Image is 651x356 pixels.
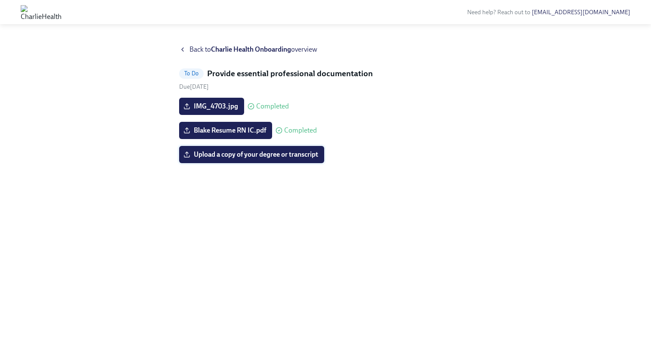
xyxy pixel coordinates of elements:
span: Completed [284,127,317,134]
img: CharlieHealth [21,5,62,19]
span: Friday, October 3rd 2025, 9:00 am [179,83,209,90]
span: IMG_4703.jpg [185,102,238,111]
span: Blake Resume RN IC.pdf [185,126,266,135]
strong: Charlie Health Onboarding [211,45,291,53]
span: Need help? Reach out to [467,9,630,16]
a: Back toCharlie Health Onboardingoverview [179,45,472,54]
span: To Do [179,70,204,77]
label: Upload a copy of your degree or transcript [179,146,324,163]
span: Back to overview [189,45,317,54]
a: [EMAIL_ADDRESS][DOMAIN_NAME] [532,9,630,16]
span: Completed [256,103,289,110]
label: IMG_4703.jpg [179,98,244,115]
h5: Provide essential professional documentation [207,68,373,79]
span: Upload a copy of your degree or transcript [185,150,318,159]
label: Blake Resume RN IC.pdf [179,122,272,139]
